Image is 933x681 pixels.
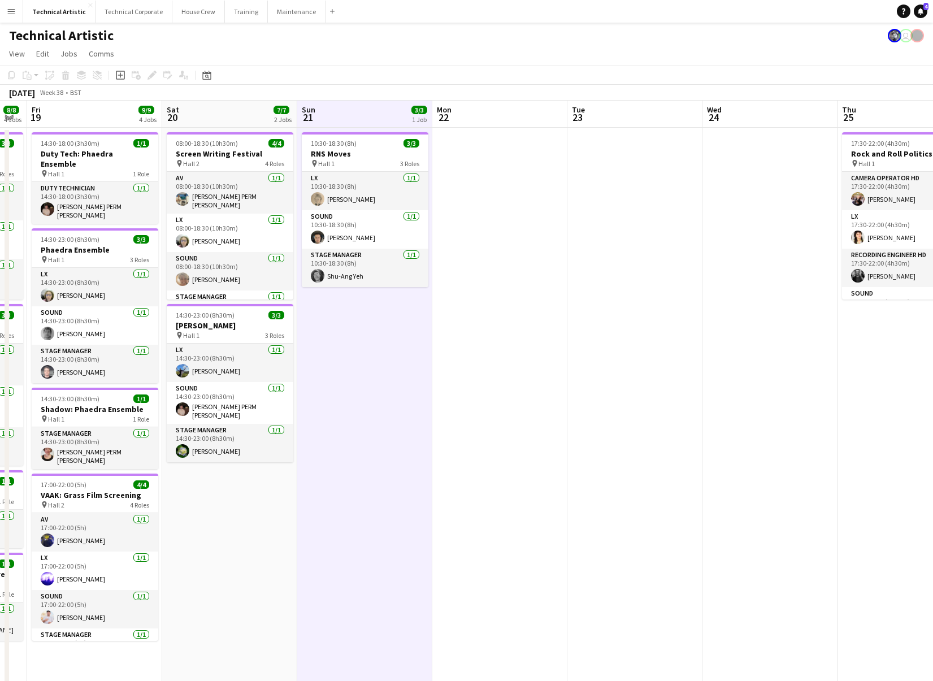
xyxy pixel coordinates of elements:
[133,394,149,403] span: 1/1
[41,480,86,489] span: 17:00-22:00 (5h)
[183,159,199,168] span: Hall 2
[437,105,452,115] span: Mon
[32,590,158,628] app-card-role: Sound1/117:00-22:00 (5h)[PERSON_NAME]
[32,46,54,61] a: Edit
[265,331,284,340] span: 3 Roles
[70,88,81,97] div: BST
[572,105,585,115] span: Tue
[172,1,225,23] button: House Crew
[48,415,64,423] span: Hall 1
[167,424,293,462] app-card-role: Stage Manager1/114:30-23:00 (8h30m)[PERSON_NAME]
[265,159,284,168] span: 4 Roles
[96,1,172,23] button: Technical Corporate
[133,235,149,244] span: 3/3
[32,490,158,500] h3: VAAK: Grass Film Screening
[4,115,21,124] div: 4 Jobs
[9,49,25,59] span: View
[167,214,293,252] app-card-role: LX1/108:00-18:30 (10h30m)[PERSON_NAME]
[923,3,928,10] span: 4
[707,105,722,115] span: Wed
[133,415,149,423] span: 1 Role
[311,139,357,148] span: 10:30-18:30 (8h)
[89,49,114,59] span: Comms
[268,311,284,319] span: 3/3
[165,111,179,124] span: 20
[130,501,149,509] span: 4 Roles
[32,552,158,590] app-card-role: LX1/117:00-22:00 (5h)[PERSON_NAME]
[84,46,119,61] a: Comms
[302,132,428,287] app-job-card: 10:30-18:30 (8h)3/3RNS Moves Hall 13 RolesLX1/110:30-18:30 (8h)[PERSON_NAME]Sound1/110:30-18:30 (...
[842,105,856,115] span: Thu
[705,111,722,124] span: 24
[167,252,293,290] app-card-role: Sound1/108:00-18:30 (10h30m)[PERSON_NAME]
[302,105,315,115] span: Sun
[5,46,29,61] a: View
[167,382,293,424] app-card-role: Sound1/114:30-23:00 (8h30m)[PERSON_NAME] PERM [PERSON_NAME]
[9,87,35,98] div: [DATE]
[840,111,856,124] span: 25
[30,111,41,124] span: 19
[888,29,901,42] app-user-avatar: Krisztian PERM Vass
[302,249,428,287] app-card-role: Stage Manager1/110:30-18:30 (8h)Shu-Ang Yeh
[9,27,114,44] h1: Technical Artistic
[41,139,99,148] span: 14:30-18:00 (3h30m)
[910,29,924,42] app-user-avatar: Gabrielle Barr
[403,139,419,148] span: 3/3
[167,132,293,300] app-job-card: 08:00-18:30 (10h30m)4/4Screen Writing Festival Hall 24 RolesAV1/108:00-18:30 (10h30m)[PERSON_NAME...
[32,427,158,469] app-card-role: Stage Manager1/114:30-23:00 (8h30m)[PERSON_NAME] PERM [PERSON_NAME]
[899,29,913,42] app-user-avatar: Nathan PERM Birdsall
[41,394,99,403] span: 14:30-23:00 (8h30m)
[302,172,428,210] app-card-role: LX1/110:30-18:30 (8h)[PERSON_NAME]
[300,111,315,124] span: 21
[167,290,293,329] app-card-role: Stage Manager1/1
[274,106,289,114] span: 7/7
[302,149,428,159] h3: RNS Moves
[167,344,293,382] app-card-role: LX1/114:30-23:00 (8h30m)[PERSON_NAME]
[139,115,157,124] div: 4 Jobs
[32,105,41,115] span: Fri
[32,404,158,414] h3: Shadow: Phaedra Ensemble
[225,1,268,23] button: Training
[32,245,158,255] h3: Phaedra Ensemble
[167,320,293,331] h3: [PERSON_NAME]
[48,501,64,509] span: Hall 2
[32,182,158,224] app-card-role: Duty Technician1/114:30-18:00 (3h30m)[PERSON_NAME] PERM [PERSON_NAME]
[133,480,149,489] span: 4/4
[32,132,158,224] app-job-card: 14:30-18:00 (3h30m)1/1Duty Tech: Phaedra Ensemble Hall 11 RoleDuty Technician1/114:30-18:00 (3h30...
[23,1,96,23] button: Technical Artistic
[32,268,158,306] app-card-role: LX1/114:30-23:00 (8h30m)[PERSON_NAME]
[130,255,149,264] span: 3 Roles
[60,49,77,59] span: Jobs
[41,235,99,244] span: 14:30-23:00 (8h30m)
[176,311,235,319] span: 14:30-23:00 (8h30m)
[32,628,158,667] app-card-role: Stage Manager1/117:00-22:00 (5h)
[851,139,910,148] span: 17:30-22:00 (4h30m)
[32,149,158,169] h3: Duty Tech: Phaedra Ensemble
[48,170,64,178] span: Hall 1
[138,106,154,114] span: 9/9
[858,159,875,168] span: Hall 1
[268,139,284,148] span: 4/4
[32,388,158,469] div: 14:30-23:00 (8h30m)1/1Shadow: Phaedra Ensemble Hall 11 RoleStage Manager1/114:30-23:00 (8h30m)[PE...
[167,304,293,462] app-job-card: 14:30-23:00 (8h30m)3/3[PERSON_NAME] Hall 13 RolesLX1/114:30-23:00 (8h30m)[PERSON_NAME]Sound1/114:...
[167,172,293,214] app-card-role: AV1/108:00-18:30 (10h30m)[PERSON_NAME] PERM [PERSON_NAME]
[318,159,335,168] span: Hall 1
[36,49,49,59] span: Edit
[133,170,149,178] span: 1 Role
[167,149,293,159] h3: Screen Writing Festival
[176,139,238,148] span: 08:00-18:30 (10h30m)
[48,255,64,264] span: Hall 1
[37,88,66,97] span: Week 38
[3,106,19,114] span: 8/8
[32,474,158,641] app-job-card: 17:00-22:00 (5h)4/4VAAK: Grass Film Screening Hall 24 RolesAV1/117:00-22:00 (5h)[PERSON_NAME]LX1/...
[32,228,158,383] app-job-card: 14:30-23:00 (8h30m)3/3Phaedra Ensemble Hall 13 RolesLX1/114:30-23:00 (8h30m)[PERSON_NAME]Sound1/1...
[274,115,292,124] div: 2 Jobs
[400,159,419,168] span: 3 Roles
[133,139,149,148] span: 1/1
[167,105,179,115] span: Sat
[435,111,452,124] span: 22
